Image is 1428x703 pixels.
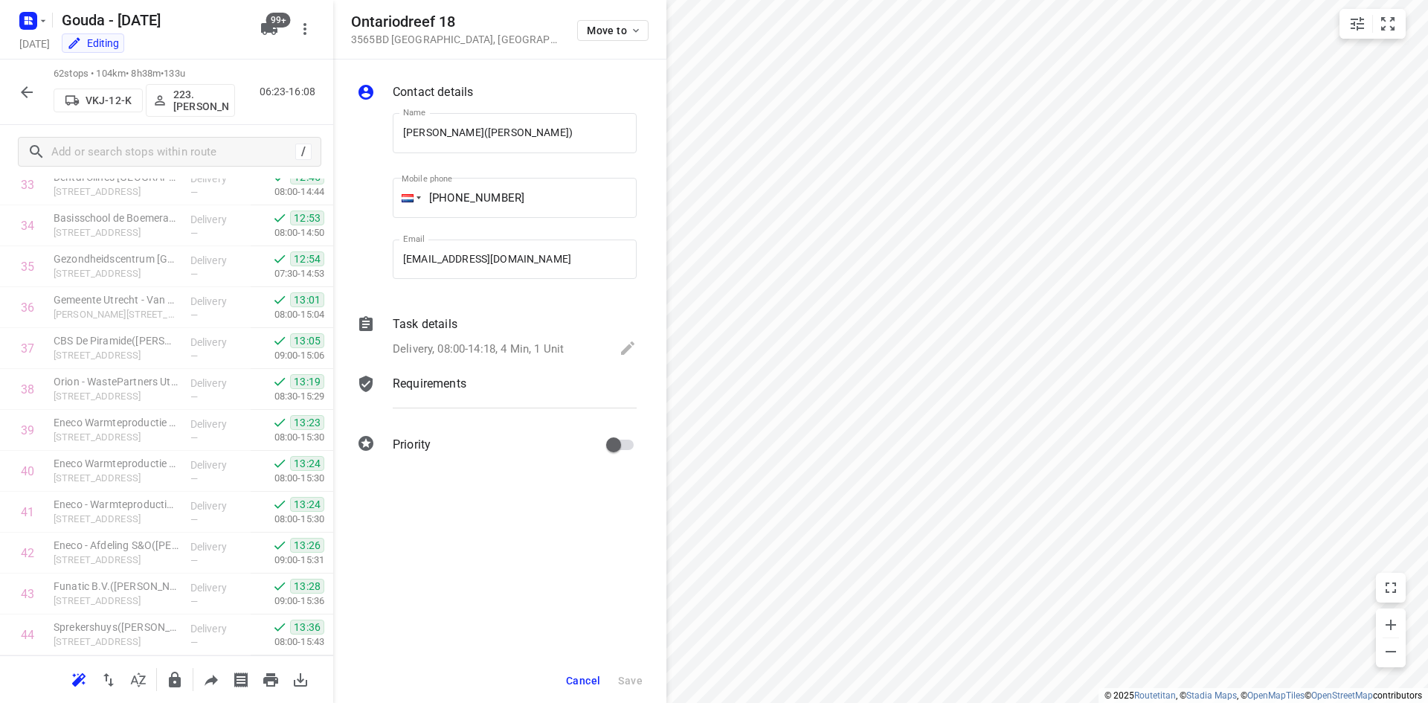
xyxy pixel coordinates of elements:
[54,67,235,81] p: 62 stops • 104km • 8h38m
[254,14,284,44] button: 99+
[1104,690,1422,701] li: © 2025 , © , © © contributors
[272,538,287,553] svg: Done
[251,307,324,322] p: 08:00-15:04
[21,628,34,642] div: 44
[64,672,94,686] span: Reoptimize route
[54,594,178,609] p: [STREET_ADDRESS]
[21,382,34,397] div: 38
[54,184,178,199] p: Oudenoord 619-621, Utrecht
[393,178,637,218] input: 1 (702) 123-4567
[54,635,178,649] p: [STREET_ADDRESS]
[54,266,178,281] p: Boerhaaveplein 100, Utrecht
[251,553,324,568] p: 09:00-15:31
[190,294,245,309] p: Delivery
[357,315,637,360] div: Task detailsDelivery, 08:00-14:18, 4 Min, 1 Unit
[54,211,178,225] p: Basisschool de Boemerang(C. Kinteh)
[357,375,637,420] div: Requirements
[54,225,178,240] p: Amandelstraat 12, Utrecht
[190,376,245,391] p: Delivery
[393,436,431,454] p: Priority
[251,225,324,240] p: 08:00-14:50
[54,348,178,363] p: Bisschopsplein 8, Utrecht
[21,505,34,519] div: 41
[272,211,287,225] svg: Done
[54,251,178,266] p: Gezondheidscentrum Ondiep (Wouter Bisseling)
[21,464,34,478] div: 40
[251,635,324,649] p: 08:00-15:43
[190,253,245,268] p: Delivery
[21,301,34,315] div: 36
[190,228,198,239] span: —
[21,341,34,356] div: 37
[123,672,153,686] span: Sort by time window
[1247,690,1305,701] a: OpenMapTiles
[190,212,245,227] p: Delivery
[21,219,34,233] div: 34
[290,251,324,266] span: 12:54
[190,458,245,472] p: Delivery
[54,415,178,430] p: Eneco Warmteproductie Utrecht - Keulsekade(Axel Jansen)
[190,621,245,636] p: Delivery
[54,430,178,445] p: [STREET_ADDRESS]
[146,84,235,117] button: 223.[PERSON_NAME]
[290,211,324,225] span: 12:53
[190,417,245,431] p: Delivery
[54,538,178,553] p: Eneco - Afdeling S&O(Jan-Willem van Hilst)
[577,20,649,41] button: Move to
[1342,9,1372,39] button: Map settings
[272,456,287,471] svg: Done
[251,594,324,609] p: 09:00-15:36
[54,307,178,322] p: Van Hoornekade 25, Utrecht
[290,579,324,594] span: 13:28
[295,144,312,160] div: /
[351,13,559,31] h5: Ontariodreef 18
[587,25,642,36] span: Move to
[290,620,324,635] span: 13:36
[13,35,56,52] h5: Project date
[1134,690,1176,701] a: Routetitan
[190,269,198,280] span: —
[190,309,198,321] span: —
[290,456,324,471] span: 13:24
[251,389,324,404] p: 08:30-15:29
[1186,690,1237,701] a: Stadia Maps
[290,415,324,430] span: 13:23
[190,391,198,402] span: —
[190,432,198,443] span: —
[1311,690,1373,701] a: OpenStreetMap
[393,375,466,393] p: Requirements
[393,178,421,218] div: Netherlands: + 31
[190,335,245,350] p: Delivery
[393,341,564,358] p: Delivery, 08:00-14:18, 4 Min, 1 Unit
[251,512,324,527] p: 08:00-15:30
[351,33,559,45] p: 3565BD [GEOGRAPHIC_DATA] , [GEOGRAPHIC_DATA]
[566,675,600,687] span: Cancel
[56,8,248,32] h5: Rename
[272,374,287,389] svg: Done
[164,68,185,79] span: 133u
[190,514,198,525] span: —
[21,546,34,560] div: 42
[272,415,287,430] svg: Done
[67,36,119,51] div: You are currently in edit mode.
[54,389,178,404] p: [STREET_ADDRESS]
[54,620,178,635] p: Sprekershuys(Isabelle Moree)
[260,84,321,100] p: 06:23-16:08
[54,512,178,527] p: [STREET_ADDRESS]
[160,665,190,695] button: Lock route
[190,539,245,554] p: Delivery
[251,266,324,281] p: 07:30-14:53
[54,471,178,486] p: [STREET_ADDRESS]
[357,83,637,104] div: Contact details
[290,497,324,512] span: 13:24
[94,672,123,686] span: Reverse route
[86,94,132,106] p: VKJ-12-K
[51,141,295,164] input: Add or search stops within route
[190,596,198,607] span: —
[290,538,324,553] span: 13:26
[21,423,34,437] div: 39
[393,83,473,101] p: Contact details
[272,292,287,307] svg: Done
[21,260,34,274] div: 35
[54,374,178,389] p: Orion - WastePartners Utrecht (Ambius klantenservice)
